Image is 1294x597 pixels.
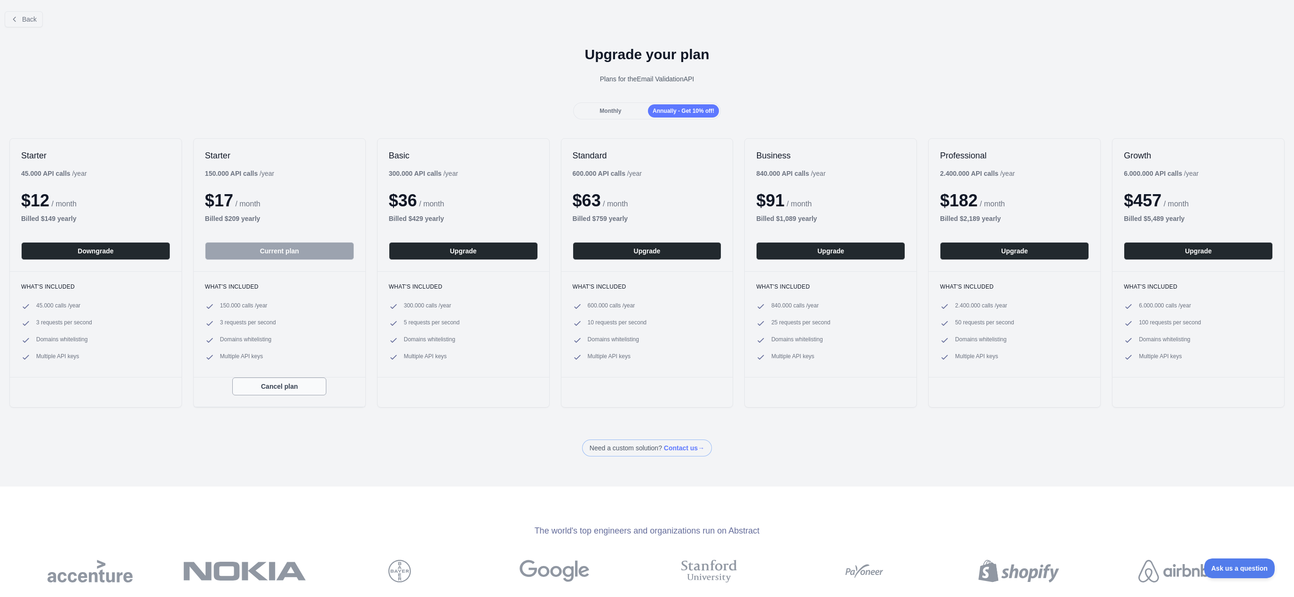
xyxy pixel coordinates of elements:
b: 840.000 API calls [756,170,809,177]
div: / year [756,169,825,178]
div: / year [573,169,642,178]
h2: Standard [573,150,722,161]
b: 600.000 API calls [573,170,625,177]
h2: Business [756,150,905,161]
iframe: Help Scout Beacon - Open [1204,558,1275,578]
